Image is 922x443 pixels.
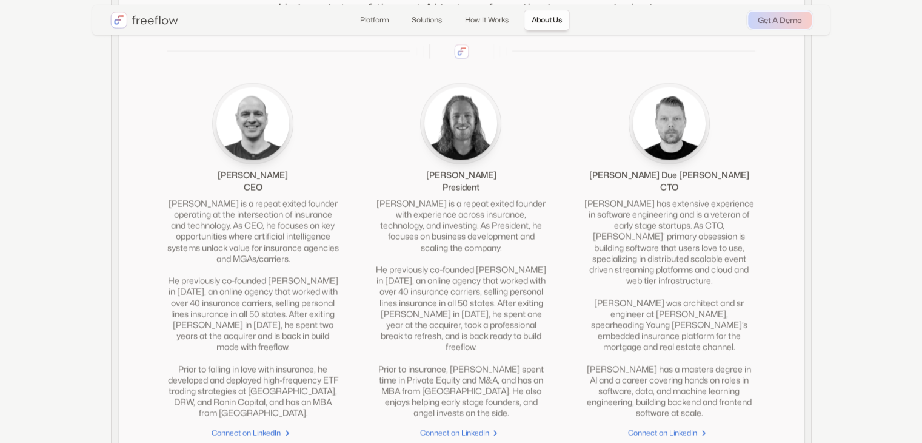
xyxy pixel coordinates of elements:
[167,427,339,440] a: Connect on LinkedIn
[110,12,178,29] a: home
[583,198,755,419] div: [PERSON_NAME] has extensive experience in software engineering and is a veteran of early stage st...
[218,169,288,181] div: [PERSON_NAME]
[524,10,570,30] a: About Us
[212,427,281,439] div: Connect on LinkedIn
[419,427,489,439] div: Connect on LinkedIn
[443,181,479,194] div: President
[352,10,396,30] a: Platform
[583,427,755,440] a: Connect on LinkedIn
[660,181,678,194] div: CTO
[628,427,697,439] div: Connect on LinkedIn
[426,169,496,181] div: [PERSON_NAME]
[457,10,516,30] a: How It Works
[404,10,450,30] a: Solutions
[589,169,749,181] div: [PERSON_NAME] Due [PERSON_NAME]
[167,198,339,419] div: [PERSON_NAME] is a repeat exited founder operating at the intersection of insurance and technolog...
[748,12,812,29] a: Get A Demo
[375,427,547,440] a: Connect on LinkedIn
[375,198,547,419] div: [PERSON_NAME] is a repeat exited founder with experience across insurance, technology, and invest...
[244,181,262,194] div: CEO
